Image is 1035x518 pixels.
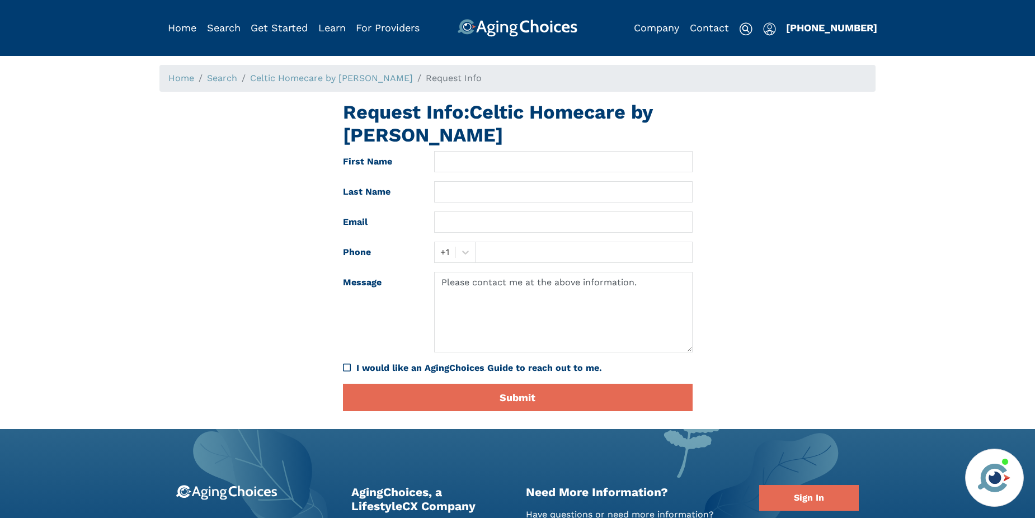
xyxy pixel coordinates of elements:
[159,65,876,92] nav: breadcrumb
[335,181,426,203] label: Last Name
[335,242,426,263] label: Phone
[343,384,693,411] button: Submit
[356,361,693,375] div: I would like an AgingChoices Guide to reach out to me.
[343,101,693,147] h1: Request Info: Celtic Homecare by [PERSON_NAME]
[250,73,413,83] a: Celtic Homecare by [PERSON_NAME]
[634,22,679,34] a: Company
[168,22,196,34] a: Home
[975,459,1013,497] img: avatar
[335,211,426,233] label: Email
[251,22,308,34] a: Get Started
[786,22,877,34] a: [PHONE_NUMBER]
[335,272,426,352] label: Message
[759,485,859,511] a: Sign In
[739,22,752,36] img: search-icon.svg
[526,485,742,499] h2: Need More Information?
[207,22,241,34] a: Search
[356,22,420,34] a: For Providers
[763,19,776,37] div: Popover trigger
[434,272,692,352] textarea: Please contact me at the above information.
[207,19,241,37] div: Popover trigger
[318,22,346,34] a: Learn
[207,73,237,83] a: Search
[176,485,277,500] img: 9-logo.svg
[343,361,693,375] div: I would like an AgingChoices Guide to reach out to me.
[763,22,776,36] img: user-icon.svg
[335,151,426,172] label: First Name
[351,485,510,513] h2: AgingChoices, a LifestyleCX Company
[168,73,194,83] a: Home
[458,19,577,37] img: AgingChoices
[426,73,482,83] span: Request Info
[690,22,729,34] a: Contact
